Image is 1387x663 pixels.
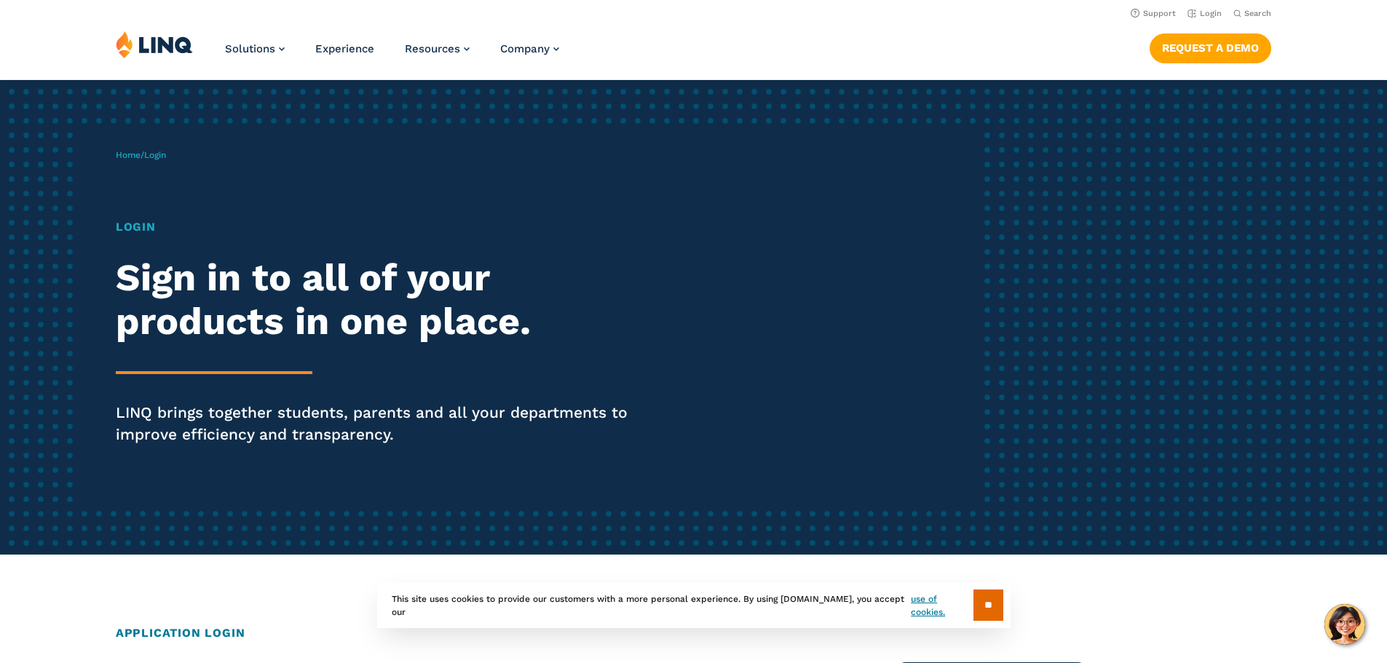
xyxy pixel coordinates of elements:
[116,31,193,58] img: LINQ | K‑12 Software
[1131,9,1176,18] a: Support
[1150,31,1271,63] nav: Button Navigation
[116,218,650,236] h1: Login
[116,150,166,160] span: /
[225,31,559,79] nav: Primary Navigation
[1324,604,1365,645] button: Hello, have a question? Let’s chat.
[225,42,275,55] span: Solutions
[911,592,973,619] a: use of cookies.
[405,42,460,55] span: Resources
[144,150,166,160] span: Login
[405,42,470,55] a: Resources
[1150,33,1271,63] a: Request a Demo
[377,582,1011,628] div: This site uses cookies to provide our customers with a more personal experience. By using [DOMAIN...
[1244,9,1271,18] span: Search
[1233,8,1271,19] button: Open Search Bar
[116,256,650,344] h2: Sign in to all of your products in one place.
[116,402,650,445] p: LINQ brings together students, parents and all your departments to improve efficiency and transpa...
[500,42,550,55] span: Company
[315,42,374,55] a: Experience
[116,150,141,160] a: Home
[1188,9,1222,18] a: Login
[500,42,559,55] a: Company
[225,42,285,55] a: Solutions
